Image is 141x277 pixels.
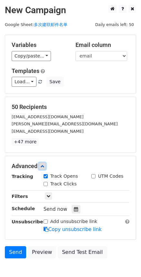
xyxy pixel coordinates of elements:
label: UTM Codes [98,173,123,180]
label: Add unsubscribe link [50,218,97,225]
strong: Unsubscribe [12,219,43,224]
label: Track Clicks [50,181,77,187]
small: Google Sheet: [5,22,67,27]
a: Templates [12,67,39,74]
h5: Variables [12,41,66,49]
button: Save [46,77,63,87]
div: 聊天小组件 [109,246,141,277]
a: Send Test Email [58,246,107,258]
h5: 50 Recipients [12,103,129,111]
a: Load... [12,77,36,87]
a: 多次建联邮件名单 [34,22,67,27]
span: Send now [44,206,67,212]
a: +47 more [12,138,39,146]
strong: Schedule [12,206,35,211]
small: [PERSON_NAME][EMAIL_ADDRESS][DOMAIN_NAME] [12,121,118,126]
h5: Advanced [12,163,129,170]
strong: Filters [12,194,28,199]
h2: New Campaign [5,5,136,16]
a: Copy/paste... [12,51,51,61]
a: Copy unsubscribe link [44,227,102,232]
iframe: Chat Widget [109,246,141,277]
a: Daily emails left: 50 [93,22,136,27]
strong: Tracking [12,174,33,179]
a: Preview [28,246,56,258]
small: [EMAIL_ADDRESS][DOMAIN_NAME] [12,114,84,119]
small: [EMAIL_ADDRESS][DOMAIN_NAME] [12,129,84,134]
label: Track Opens [50,173,78,180]
h5: Email column [76,41,130,49]
span: Daily emails left: 50 [93,21,136,28]
a: Send [5,246,26,258]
